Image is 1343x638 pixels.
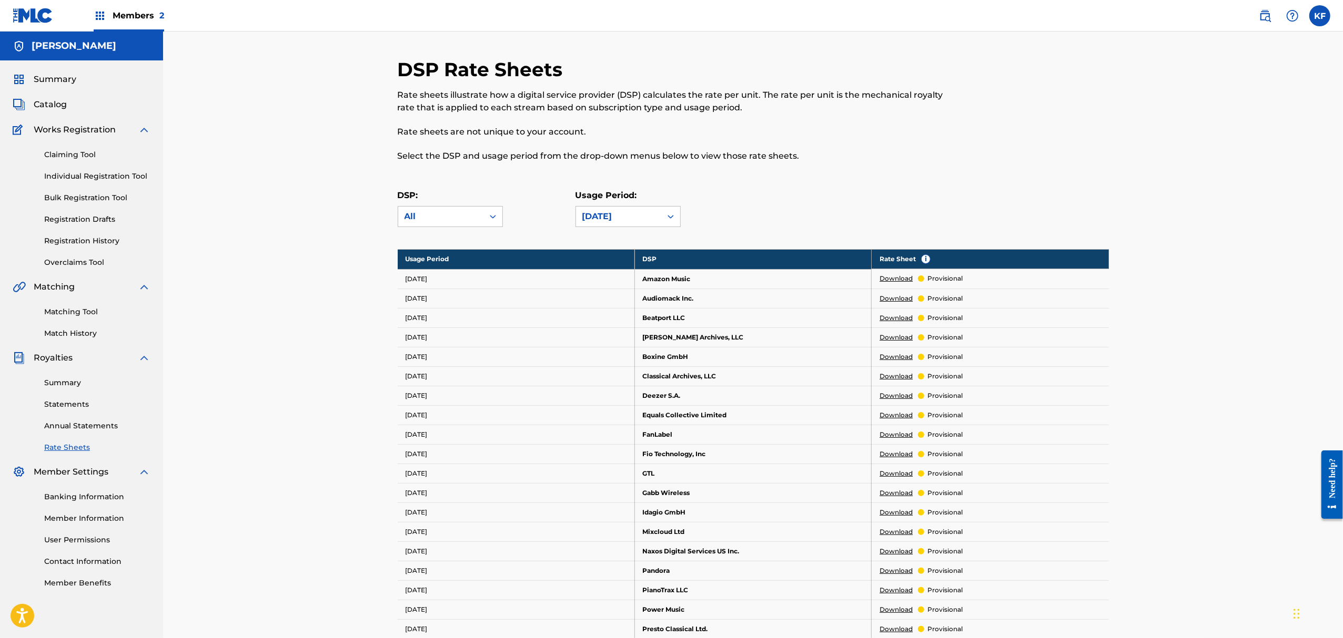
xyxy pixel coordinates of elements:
td: Deezer S.A. [634,386,872,405]
p: provisional [927,469,963,478]
td: Boxine GmbH [634,347,872,366]
td: [DATE] [398,425,635,444]
a: Download [880,313,913,323]
th: Rate Sheet [872,249,1108,269]
label: DSP: [398,190,418,200]
td: PianoTrax LLC [634,580,872,600]
a: Match History [44,328,150,339]
a: Download [880,488,913,498]
img: Member Settings [13,466,25,478]
td: [DATE] [398,289,635,308]
a: Download [880,391,913,400]
img: expand [138,352,150,364]
a: Download [880,274,913,283]
p: provisional [927,547,963,556]
a: Overclaims Tool [44,257,150,268]
a: Download [880,624,913,634]
a: Summary [44,377,150,388]
td: Naxos Digital Services US Inc. [634,541,872,561]
td: Audiomack Inc. [634,289,872,308]
p: provisional [927,274,963,283]
a: Contact Information [44,556,150,567]
p: provisional [927,449,963,459]
a: Individual Registration Tool [44,171,150,182]
td: [DATE] [398,522,635,541]
a: Download [880,430,913,439]
iframe: Chat Widget [1290,588,1343,638]
a: Registration Drafts [44,214,150,225]
th: Usage Period [398,249,635,269]
a: Download [880,527,913,537]
a: Rate Sheets [44,442,150,453]
div: Help [1282,5,1303,26]
a: Download [880,585,913,595]
a: CatalogCatalog [13,98,67,111]
a: SummarySummary [13,73,76,86]
img: expand [138,281,150,293]
p: provisional [927,294,963,303]
img: Catalog [13,98,25,111]
p: provisional [927,527,963,537]
span: Catalog [34,98,67,111]
td: [PERSON_NAME] Archives, LLC [634,327,872,347]
img: Matching [13,281,26,293]
a: Public Search [1255,5,1276,26]
iframe: Resource Center [1314,443,1343,527]
p: provisional [927,430,963,439]
p: provisional [927,410,963,420]
span: Member Settings [34,466,108,478]
p: provisional [927,313,963,323]
a: Download [880,333,913,342]
a: Download [880,449,913,459]
a: Claiming Tool [44,149,150,160]
td: [DATE] [398,502,635,522]
td: [DATE] [398,580,635,600]
td: [DATE] [398,269,635,289]
td: [DATE] [398,600,635,619]
a: Download [880,605,913,614]
span: Matching [34,281,75,293]
label: Usage Period: [575,190,637,200]
a: Matching Tool [44,306,150,317]
img: help [1286,9,1299,22]
td: [DATE] [398,386,635,405]
p: provisional [927,566,963,575]
span: i [922,255,930,263]
h5: Kathryn Foulkes [32,40,116,52]
p: Select the DSP and usage period from the drop-down menus below to view those rate sheets. [398,150,945,162]
td: [DATE] [398,308,635,327]
span: Summary [34,73,76,86]
td: Classical Archives, LLC [634,366,872,386]
img: Summary [13,73,25,86]
a: Bulk Registration Tool [44,192,150,203]
a: Download [880,547,913,556]
img: search [1259,9,1271,22]
div: User Menu [1309,5,1330,26]
a: Registration History [44,235,150,246]
td: Pandora [634,561,872,580]
h2: DSP Rate Sheets [398,58,568,81]
td: [DATE] [398,483,635,502]
a: Download [880,410,913,420]
div: [DATE] [582,210,655,223]
td: Beatport LLC [634,308,872,327]
td: Equals Collective Limited [634,405,872,425]
a: Annual Statements [44,420,150,431]
a: Download [880,372,913,381]
td: [DATE] [398,561,635,580]
a: Download [880,352,913,362]
img: Royalties [13,352,25,364]
a: Member Benefits [44,578,150,589]
th: DSP [634,249,872,269]
img: expand [138,466,150,478]
td: Mixcloud Ltd [634,522,872,541]
a: User Permissions [44,534,150,546]
a: Member Information [44,513,150,524]
p: Rate sheets illustrate how a digital service provider (DSP) calculates the rate per unit. The rat... [398,89,945,114]
td: [DATE] [398,327,635,347]
td: [DATE] [398,347,635,366]
img: MLC Logo [13,8,53,23]
a: Download [880,294,913,303]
